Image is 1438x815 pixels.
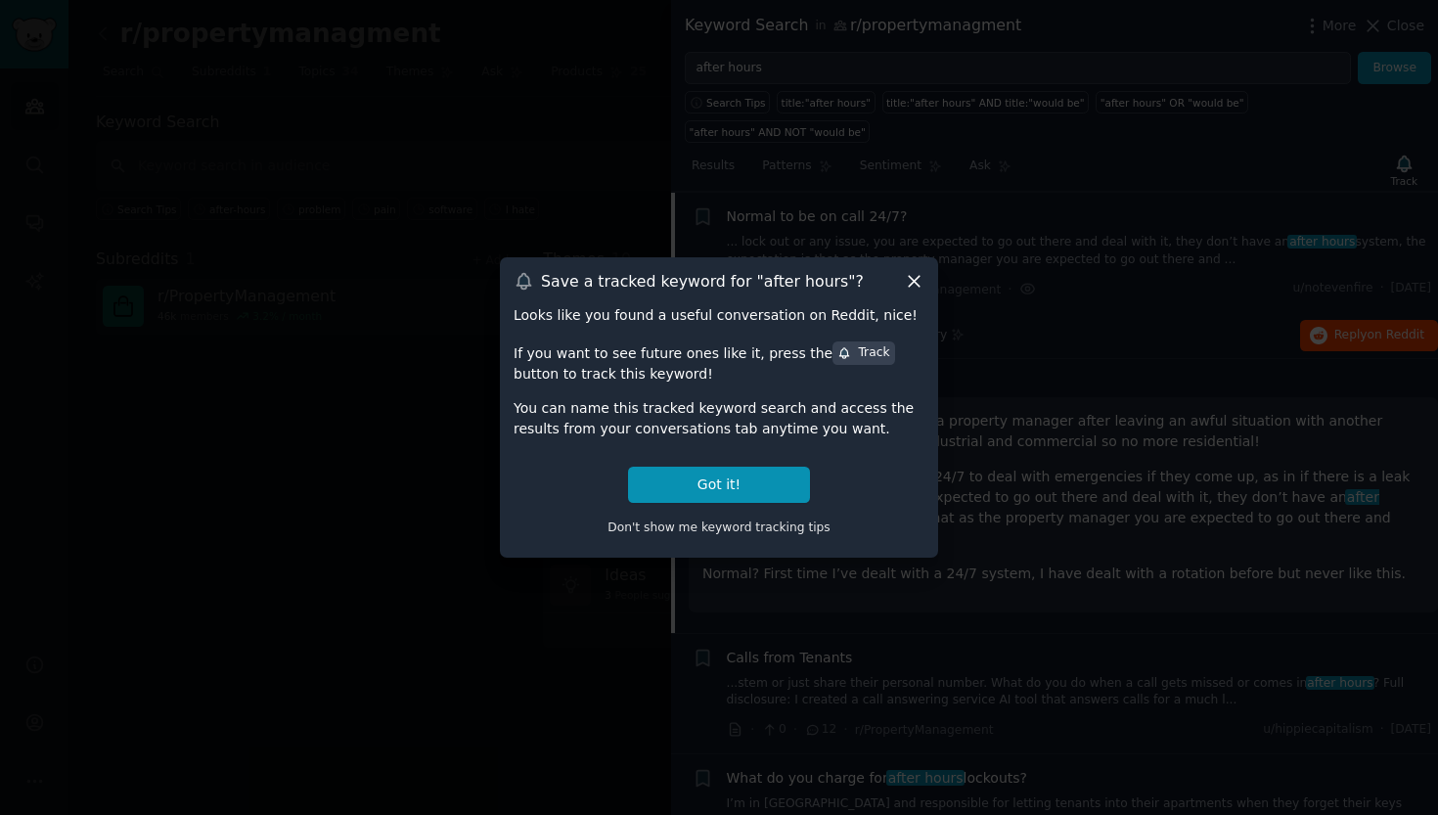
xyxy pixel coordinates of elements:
[514,340,924,385] div: If you want to see future ones like it, press the button to track this keyword!
[628,467,810,503] button: Got it!
[514,305,924,326] div: Looks like you found a useful conversation on Reddit, nice!
[837,344,889,362] div: Track
[541,271,864,292] h3: Save a tracked keyword for " after hours "?
[514,398,924,439] div: You can name this tracked keyword search and access the results from your conversations tab anyti...
[607,521,831,534] span: Don't show me keyword tracking tips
